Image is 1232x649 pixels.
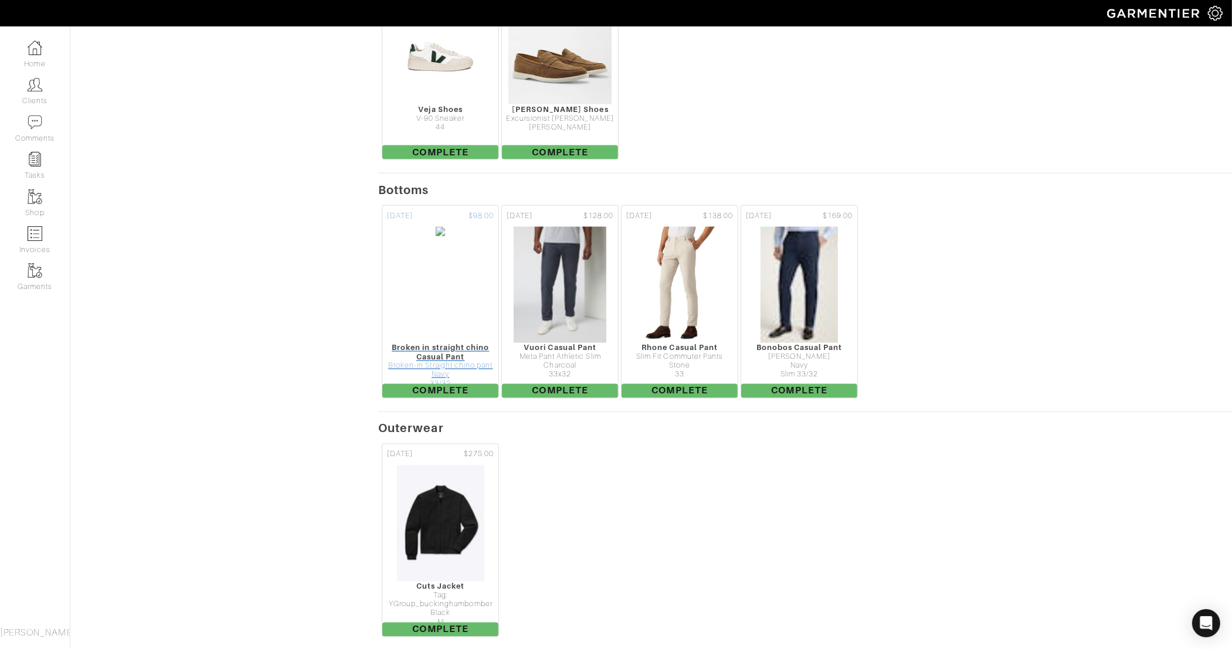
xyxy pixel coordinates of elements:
div: Excursionist [PERSON_NAME] [502,114,618,123]
img: a28VVZNtDZnbEFKJf24X77iW [760,226,839,344]
div: [PERSON_NAME] [502,123,618,132]
span: $138.00 [703,210,733,222]
span: $169.00 [823,210,853,222]
span: Complete [382,623,498,637]
div: Broken-in Straight chino pant [382,362,498,371]
div: 44 [382,123,498,132]
div: Veja Shoes [382,105,498,114]
div: Navy [741,362,857,371]
a: [DATE] $138.00 Rhone Casual Pant Slim Fit Commuter Pants Stone 33 Complete [620,204,739,400]
a: [DATE] $275.00 Cuts Jacket Tag: YGroup_buckinghambomber Black M Complete [381,443,500,638]
div: Slim 33/32 [741,371,857,379]
span: $275.00 [464,449,494,460]
div: Cuts Jacket [382,582,498,591]
img: K3n99iPJwEWRSRLATUfsdjXW [513,226,607,344]
div: M [382,619,498,627]
img: clients-icon-6bae9207a08558b7cb47a8932f037763ab4055f8c8b6bfacd5dc20c3e0201464.png [28,77,42,92]
img: gear-icon-white-bd11855cb880d31180b6d7d6211b90ccbf57a29d726f0c71d8c61bd08dd39cc2.png [1208,6,1223,21]
div: [PERSON_NAME] Shoes [502,105,618,114]
div: 33x32 [502,371,618,379]
span: [DATE] [746,210,772,222]
div: Rhone Casual Pant [622,344,738,352]
span: Complete [382,145,498,159]
div: 33 [622,371,738,379]
a: [DATE] $98.00 Broken in straight chino Casual Pant Broken-in Straight chino pant Navy 33/32 Complete [381,204,500,400]
h5: Bottoms [378,183,1232,197]
img: pEX8xWkbf5r8kXhQdpN9cfz7 [396,465,485,582]
img: orders-icon-0abe47150d42831381b5fb84f609e132dff9fe21cb692f30cb5eec754e2cba89.png [28,226,42,241]
img: qF4ZATMf7zTHEsgwKuKDdkw2 [435,226,446,344]
span: [DATE] [387,210,413,222]
h5: Outerwear [378,422,1232,436]
span: Complete [741,384,857,398]
div: Stone [622,362,738,371]
img: dashboard-icon-dbcd8f5a0b271acd01030246c82b418ddd0df26cd7fceb0bd07c9910d44c42f6.png [28,40,42,55]
div: Navy [382,371,498,379]
span: [DATE] [387,449,413,460]
img: garmentier-logo-header-white-b43fb05a5012e4ada735d5af1a66efaba907eab6374d6393d1fbf88cb4ef424d.png [1101,3,1208,23]
span: Complete [502,384,618,398]
div: Tag: YGroup_buckinghambomber [382,592,498,610]
div: Slim Fit Commuter Pants [622,353,738,362]
div: V-90 Sneaker [382,114,498,123]
a: [DATE] $128.00 Vuori Casual Pant Meta Pant Athletic Slim Charcoal 33x32 Complete [500,204,620,400]
span: Complete [382,384,498,398]
img: garments-icon-b7da505a4dc4fd61783c78ac3ca0ef83fa9d6f193b1c9dc38574b1d14d53ca28.png [28,189,42,204]
div: Black [382,609,498,618]
img: pAAKs8f1KTT68xCbWFp1ueHG [633,226,727,344]
div: Vuori Casual Pant [502,344,618,352]
img: reminder-icon-8004d30b9f0a5d33ae49ab947aed9ed385cf756f9e5892f1edd6e32f2345188e.png [28,152,42,167]
span: [DATE] [626,210,652,222]
span: Complete [622,384,738,398]
a: [DATE] $169.00 Bonobos Casual Pant [PERSON_NAME] Navy Slim 33/32 Complete [739,204,859,400]
div: Broken in straight chino Casual Pant [382,344,498,362]
div: Bonobos Casual Pant [741,344,857,352]
div: Charcoal [502,362,618,371]
img: comment-icon-a0a6a9ef722e966f86d9cbdc48e553b5cf19dbc54f86b18d962a5391bc8f6eb6.png [28,115,42,130]
img: garments-icon-b7da505a4dc4fd61783c78ac3ca0ef83fa9d6f193b1c9dc38574b1d14d53ca28.png [28,263,42,278]
span: $98.00 [469,210,494,222]
div: Open Intercom Messenger [1192,609,1220,637]
span: $128.00 [583,210,613,222]
div: [PERSON_NAME] [741,353,857,362]
span: [DATE] [507,210,532,222]
div: Meta Pant Athletic Slim [502,353,618,362]
span: Complete [502,145,618,159]
div: 33/32 [382,380,498,389]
